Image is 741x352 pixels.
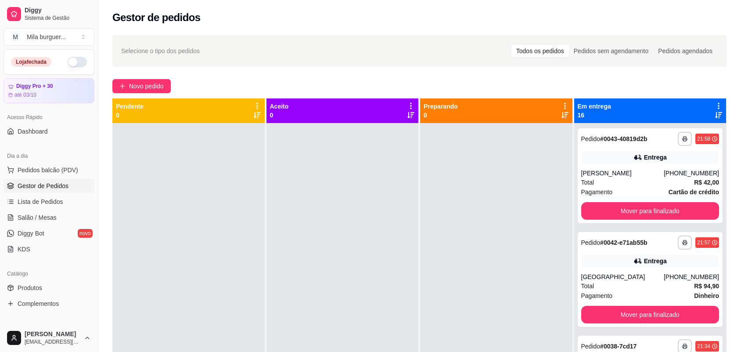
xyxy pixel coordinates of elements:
div: Loja fechada [11,57,51,67]
strong: Cartão de crédito [669,189,719,196]
span: Gestor de Pedidos [18,181,68,190]
span: KDS [18,245,30,254]
button: Novo pedido [112,79,171,93]
button: Pedidos balcão (PDV) [4,163,94,177]
p: 16 [578,111,611,120]
span: Produtos [18,283,42,292]
div: Todos os pedidos [511,45,569,57]
article: até 03/10 [14,91,36,98]
span: Diggy Bot [18,229,44,238]
span: Pagamento [581,291,613,301]
a: Dashboard [4,124,94,138]
div: Pedidos agendados [653,45,717,57]
a: Complementos [4,297,94,311]
p: Em entrega [578,102,611,111]
div: Entrega [644,153,667,162]
div: Entrega [644,257,667,265]
a: Salão / Mesas [4,210,94,225]
span: Salão / Mesas [18,213,57,222]
div: [PHONE_NUMBER] [664,169,719,178]
p: 0 [116,111,144,120]
p: Pendente [116,102,144,111]
span: Total [581,178,594,187]
a: Produtos [4,281,94,295]
span: Pedido [581,135,601,142]
strong: R$ 42,00 [694,179,719,186]
div: Acesso Rápido [4,110,94,124]
div: [PHONE_NUMBER] [664,272,719,281]
span: Sistema de Gestão [25,15,91,22]
div: Mila burguer ... [27,33,66,41]
span: plus [119,83,126,89]
span: Diggy [25,7,91,15]
span: Pedido [581,343,601,350]
p: Preparando [424,102,458,111]
p: 0 [270,111,289,120]
span: Total [581,281,594,291]
strong: # 0038-7cd17 [600,343,637,350]
div: Catálogo [4,267,94,281]
h2: Gestor de pedidos [112,11,201,25]
strong: R$ 94,90 [694,283,719,290]
div: 21:58 [697,135,710,142]
span: Complementos [18,299,59,308]
span: Pedidos balcão (PDV) [18,166,78,174]
button: Mover para finalizado [581,306,719,323]
span: M [11,33,20,41]
span: Pagamento [581,187,613,197]
span: Novo pedido [129,81,164,91]
a: KDS [4,242,94,256]
p: 0 [424,111,458,120]
a: DiggySistema de Gestão [4,4,94,25]
a: Diggy Pro + 30até 03/10 [4,78,94,103]
div: [GEOGRAPHIC_DATA] [581,272,664,281]
button: Select a team [4,28,94,46]
button: [PERSON_NAME][EMAIL_ADDRESS][DOMAIN_NAME] [4,327,94,348]
span: Pedido [581,239,601,246]
strong: # 0043-40819d2b [600,135,647,142]
button: Mover para finalizado [581,202,719,220]
article: Diggy Pro + 30 [16,83,53,90]
span: Selecione o tipo dos pedidos [121,46,200,56]
p: Aceito [270,102,289,111]
a: Lista de Pedidos [4,195,94,209]
a: Gestor de Pedidos [4,179,94,193]
strong: Dinheiro [694,292,719,299]
a: Diggy Botnovo [4,226,94,240]
span: [PERSON_NAME] [25,330,80,338]
span: Lista de Pedidos [18,197,63,206]
div: Pedidos sem agendamento [569,45,653,57]
span: Dashboard [18,127,48,136]
span: [EMAIL_ADDRESS][DOMAIN_NAME] [25,338,80,345]
div: 21:34 [697,343,710,350]
div: Dia a dia [4,149,94,163]
div: [PERSON_NAME] [581,169,664,178]
div: 21:57 [697,239,710,246]
button: Alterar Status [68,57,87,67]
strong: # 0042-e71ab55b [600,239,647,246]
